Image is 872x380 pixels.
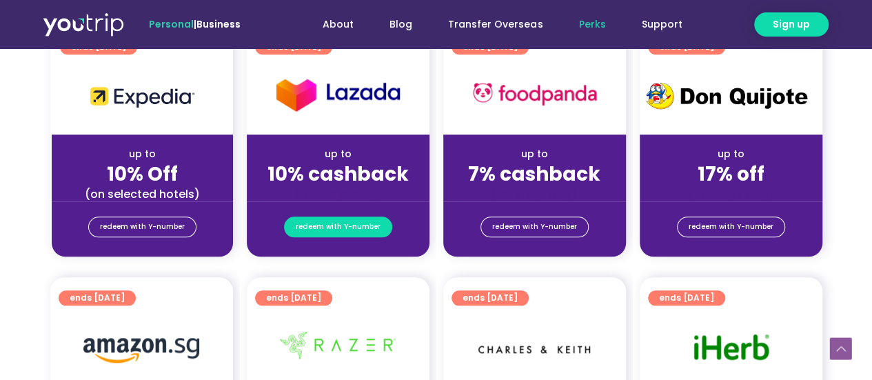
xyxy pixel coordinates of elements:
a: Perks [560,12,623,37]
div: up to [63,147,222,161]
div: up to [651,147,811,161]
strong: 10% Off [107,161,178,188]
span: Personal [149,17,194,31]
a: Transfer Overseas [430,12,560,37]
span: ends [DATE] [70,290,125,306]
a: Support [623,12,700,37]
a: redeem with Y-number [677,217,785,237]
a: ends [DATE] [648,290,725,306]
span: redeem with Y-number [689,217,773,237]
span: redeem with Y-number [492,217,577,237]
div: (for stays only) [454,187,615,201]
a: redeem with Y-number [284,217,392,237]
strong: 17% off [698,161,764,188]
span: | [149,17,241,31]
span: redeem with Y-number [100,217,185,237]
a: Business [196,17,241,31]
div: up to [258,147,418,161]
span: ends [DATE] [266,290,321,306]
strong: 7% cashback [468,161,600,188]
div: (for stays only) [258,187,418,201]
a: ends [DATE] [452,290,529,306]
a: ends [DATE] [59,290,136,306]
a: redeem with Y-number [88,217,196,237]
a: Sign up [754,12,829,37]
a: Blog [372,12,430,37]
span: redeem with Y-number [296,217,381,237]
nav: Menu [278,12,700,37]
strong: 10% cashback [267,161,409,188]
div: (for stays only) [651,187,811,201]
span: ends [DATE] [659,290,714,306]
div: (on selected hotels) [63,187,222,201]
a: redeem with Y-number [480,217,589,237]
a: About [305,12,372,37]
span: ends [DATE] [463,290,518,306]
div: up to [454,147,615,161]
a: ends [DATE] [255,290,332,306]
span: Sign up [773,17,810,32]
